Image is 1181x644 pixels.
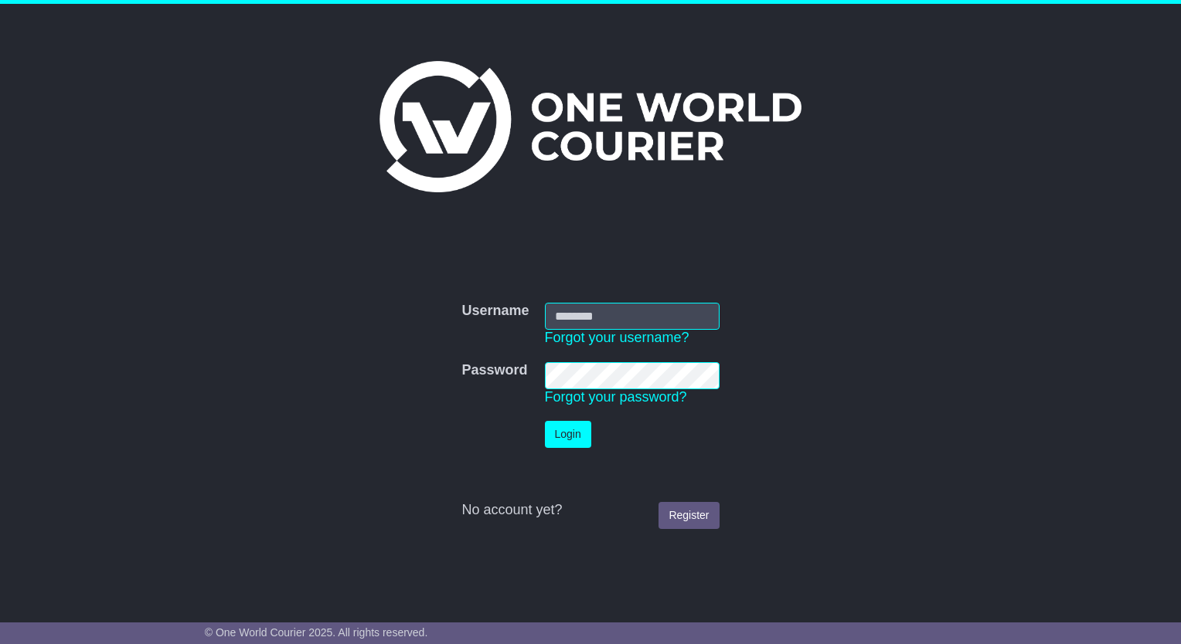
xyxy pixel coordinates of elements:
[461,303,529,320] label: Username
[379,61,802,192] img: One World
[545,330,689,345] a: Forgot your username?
[545,421,591,448] button: Login
[545,389,687,405] a: Forgot your password?
[461,502,719,519] div: No account yet?
[205,626,428,639] span: © One World Courier 2025. All rights reserved.
[461,362,527,379] label: Password
[659,502,719,529] a: Register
